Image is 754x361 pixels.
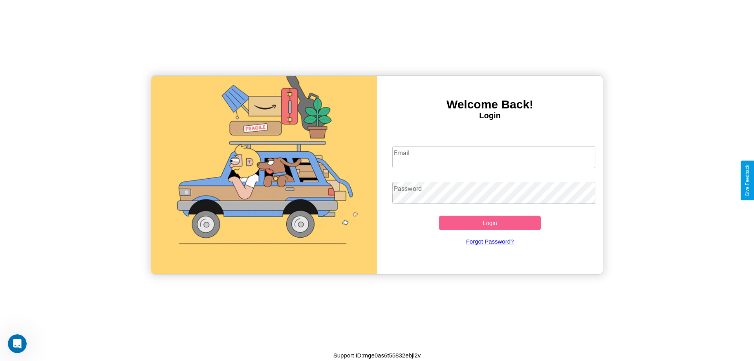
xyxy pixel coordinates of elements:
iframe: Intercom live chat [8,334,27,353]
h4: Login [377,111,603,120]
div: Give Feedback [745,165,750,196]
h3: Welcome Back! [377,98,603,111]
img: gif [151,76,377,274]
p: Support ID: mge0as6t55832ebjl2v [333,350,421,361]
button: Login [439,216,541,230]
a: Forgot Password? [388,230,592,253]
